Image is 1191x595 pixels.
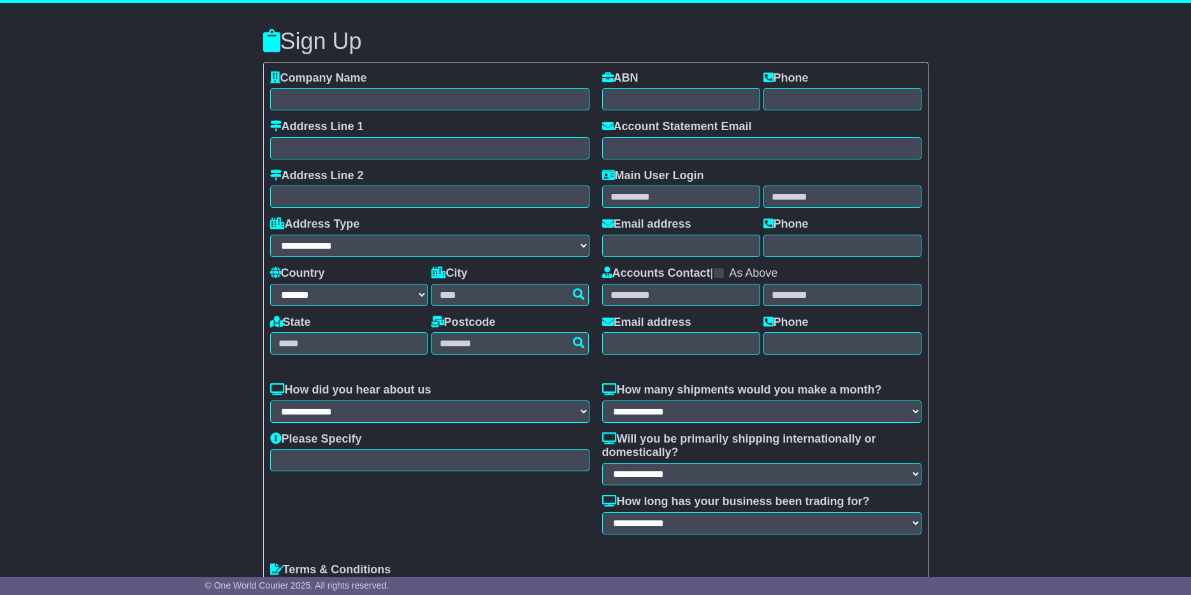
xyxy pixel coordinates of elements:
[270,217,360,231] label: Address Type
[270,432,362,446] label: Please Specify
[602,169,704,183] label: Main User Login
[263,29,928,54] h3: Sign Up
[602,71,639,85] label: ABN
[270,563,391,577] label: Terms & Conditions
[270,383,431,397] label: How did you hear about us
[270,316,311,330] label: State
[270,71,367,85] label: Company Name
[602,495,870,509] label: How long has your business been trading for?
[270,169,364,183] label: Address Line 2
[205,580,389,591] span: © One World Courier 2025. All rights reserved.
[602,267,711,281] label: Accounts Contact
[431,267,468,281] label: City
[763,217,809,231] label: Phone
[729,267,777,281] label: As Above
[602,432,921,460] label: Will you be primarily shipping internationally or domestically?
[763,71,809,85] label: Phone
[602,316,691,330] label: Email address
[270,267,325,281] label: Country
[602,120,752,134] label: Account Statement Email
[602,217,691,231] label: Email address
[602,267,921,284] div: |
[602,383,882,397] label: How many shipments would you make a month?
[763,316,809,330] label: Phone
[431,316,496,330] label: Postcode
[270,120,364,134] label: Address Line 1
